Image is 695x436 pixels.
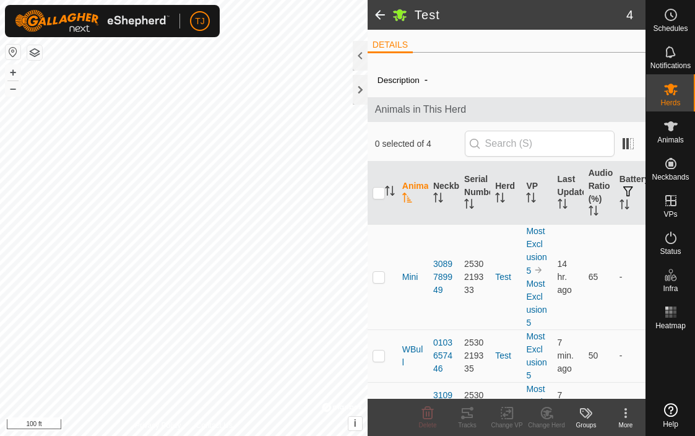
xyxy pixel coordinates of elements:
button: – [6,81,20,96]
a: Privacy Policy [135,420,181,431]
p-sorticon: Activate to sort [385,188,395,198]
span: i [354,418,356,429]
a: MostExclusion5 [526,279,546,328]
div: Test [495,271,516,284]
th: VP [521,162,552,225]
p-sorticon: Activate to sort [433,194,443,204]
p-sorticon: Activate to sort [402,194,412,204]
span: Herds [660,99,680,107]
th: Battery [615,162,645,225]
div: 2530219331 [464,389,485,428]
th: Serial Number [459,162,490,225]
div: Test [495,349,516,362]
span: 65 [589,272,598,282]
span: Delete [419,422,437,429]
input: Search (S) [465,131,615,157]
span: Help [663,421,678,428]
th: Animal [397,162,428,225]
p-sorticon: Activate to sort [526,194,536,204]
p-sorticon: Activate to sort [558,201,568,211]
span: Status [660,248,681,255]
td: - [615,224,645,329]
span: Mini [402,271,418,284]
button: Reset Map [6,45,20,59]
div: 2530219333 [464,258,485,297]
th: Neckband [428,162,459,225]
span: Notifications [650,62,691,69]
th: Last Updated [553,162,584,225]
li: DETAILS [368,38,413,53]
p-sorticon: Activate to sort [619,201,629,211]
span: Infra [663,285,678,292]
span: Sep 27, 2025 at 10:30 AM [558,338,574,373]
span: Animals [657,136,684,144]
td: - [615,382,645,435]
td: - [615,329,645,382]
div: Groups [566,421,606,430]
div: Change VP [487,421,527,430]
span: WBull [402,343,423,369]
h2: Test [415,7,626,22]
button: i [348,417,362,430]
img: to [533,265,543,275]
div: 0103657446 [433,336,454,375]
p-sorticon: Activate to sort [495,194,505,204]
a: MostExclusion5 [526,384,546,433]
div: 3089789949 [433,258,454,297]
span: - [420,69,433,90]
button: Map Layers [27,45,42,60]
span: Sep 27, 2025 at 10:30 AM [558,390,574,426]
span: 4 [626,6,633,24]
th: Herd [490,162,521,225]
span: Heatmap [655,322,686,329]
div: Change Herd [527,421,566,430]
th: Audio Ratio (%) [584,162,615,225]
a: MostExclusion5 [526,226,546,276]
button: + [6,65,20,80]
span: 50 [589,351,598,360]
span: VPs [663,211,677,218]
div: 3109209026 [433,389,454,428]
span: Sep 26, 2025 at 8:00 PM [558,259,572,295]
div: More [606,421,645,430]
span: 0 selected of 4 [375,137,465,150]
a: MostExclusion5 [526,331,546,380]
label: Description [378,76,420,85]
span: TJ [195,15,205,28]
p-sorticon: Activate to sort [464,201,474,211]
span: WHeifer [402,396,423,422]
div: Tracks [447,421,487,430]
span: Neckbands [652,173,689,181]
img: Gallagher Logo [15,10,170,32]
p-sorticon: Activate to sort [589,207,598,217]
span: Schedules [653,25,688,32]
a: Help [646,398,695,433]
div: 2530219335 [464,336,485,375]
span: Animals in This Herd [375,102,638,117]
a: Contact Us [196,420,233,431]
